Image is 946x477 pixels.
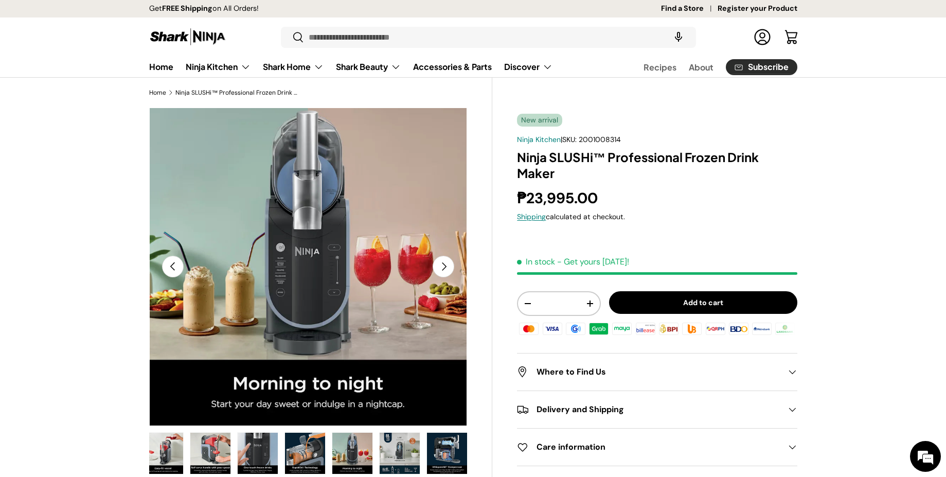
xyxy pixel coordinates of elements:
[681,321,703,337] img: ubp
[564,321,587,337] img: gcash
[517,354,797,391] summary: Where to Find Us
[380,433,420,474] img: Ninja SLUSHi™ Professional Frozen Drink Maker
[238,433,278,474] img: Ninja SLUSHi™ Professional Frozen Drink Maker
[517,441,780,453] h2: Care information
[579,135,621,144] span: 2001008314
[413,57,492,77] a: Accessories & Parts
[561,135,621,144] span: |
[517,114,562,127] span: New arrival
[143,433,183,474] img: Ninja SLUSHi™ Professional Frozen Drink Maker
[634,321,657,337] img: billease
[190,433,230,474] img: Ninja SLUSHi™ Professional Frozen Drink Maker
[751,321,773,337] img: metrobank
[149,57,173,77] a: Home
[149,3,259,14] p: Get on All Orders!
[517,149,797,181] h1: Ninja SLUSHi™ Professional Frozen Drink Maker
[330,57,407,77] summary: Shark Beauty
[149,27,226,47] img: Shark Ninja Philippines
[657,321,680,337] img: bpi
[517,321,540,337] img: master
[517,366,780,378] h2: Where to Find Us
[162,4,212,13] strong: FREE Shipping
[180,57,257,77] summary: Ninja Kitchen
[169,5,193,30] div: Minimize live chat window
[774,321,796,337] img: landbank
[175,90,299,96] a: Ninja SLUSHi™ Professional Frozen Drink Maker
[22,130,180,234] span: We are offline. Please leave us a message.
[149,90,166,96] a: Home
[517,391,797,428] summary: Delivery and Shipping
[5,281,196,317] textarea: Type your message and click 'Submit'
[718,3,797,14] a: Register your Product
[53,58,173,71] div: Leave a message
[517,429,797,466] summary: Care information
[619,57,797,77] nav: Secondary
[517,211,797,222] div: calculated at checkout.
[149,88,493,97] nav: Breadcrumbs
[704,321,726,337] img: qrph
[726,59,797,75] a: Subscribe
[332,433,372,474] img: Ninja SLUSHi™ Professional Frozen Drink Maker
[611,321,633,337] img: maya
[727,321,750,337] img: bdo
[498,57,559,77] summary: Discover
[517,212,546,221] a: Shipping
[517,135,561,144] a: Ninja Kitchen
[557,256,629,267] p: - Get yours [DATE]!
[644,57,676,77] a: Recipes
[587,321,610,337] img: grabpay
[257,57,330,77] summary: Shark Home
[748,63,789,71] span: Subscribe
[517,256,555,267] span: In stock
[285,433,325,474] img: Ninja SLUSHi™ Professional Frozen Drink Maker
[517,188,600,208] strong: ₱23,995.00
[609,291,797,314] button: Add to cart
[149,57,552,77] nav: Primary
[562,135,577,144] span: SKU:
[517,403,780,416] h2: Delivery and Shipping
[662,26,695,48] speech-search-button: Search by voice
[151,317,187,331] em: Submit
[427,433,467,474] img: Ninja SLUSHi™ Professional Frozen Drink Maker
[661,3,718,14] a: Find a Store
[689,57,713,77] a: About
[541,321,563,337] img: visa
